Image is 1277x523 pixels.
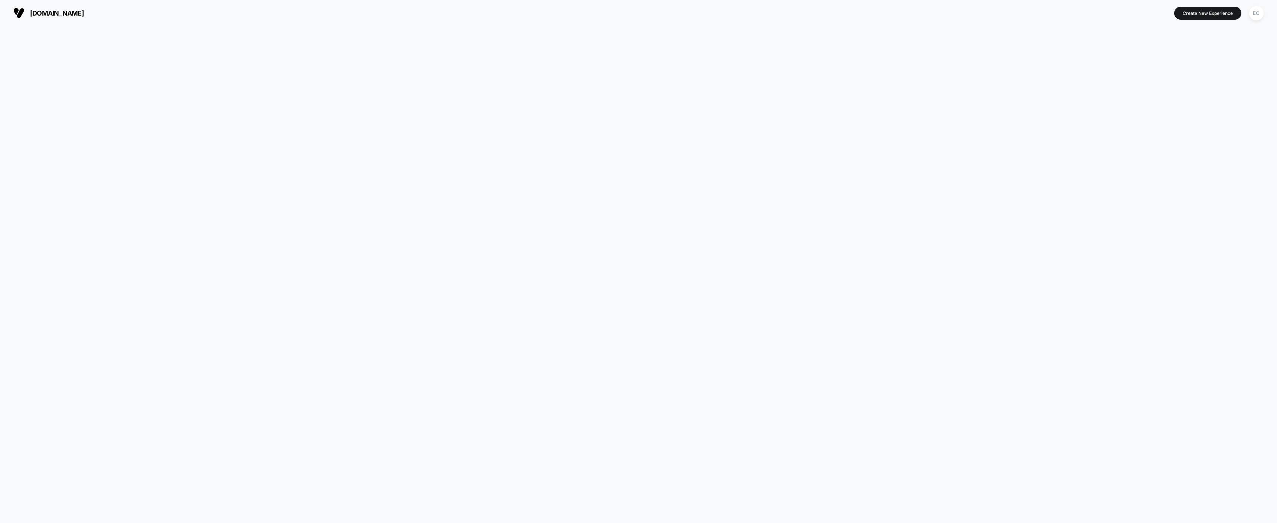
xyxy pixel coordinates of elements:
img: Visually logo [13,7,25,19]
span: [DOMAIN_NAME] [30,9,84,17]
button: EC [1247,6,1266,21]
div: EC [1249,6,1264,20]
button: Create New Experience [1174,7,1241,20]
button: [DOMAIN_NAME] [11,7,86,19]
